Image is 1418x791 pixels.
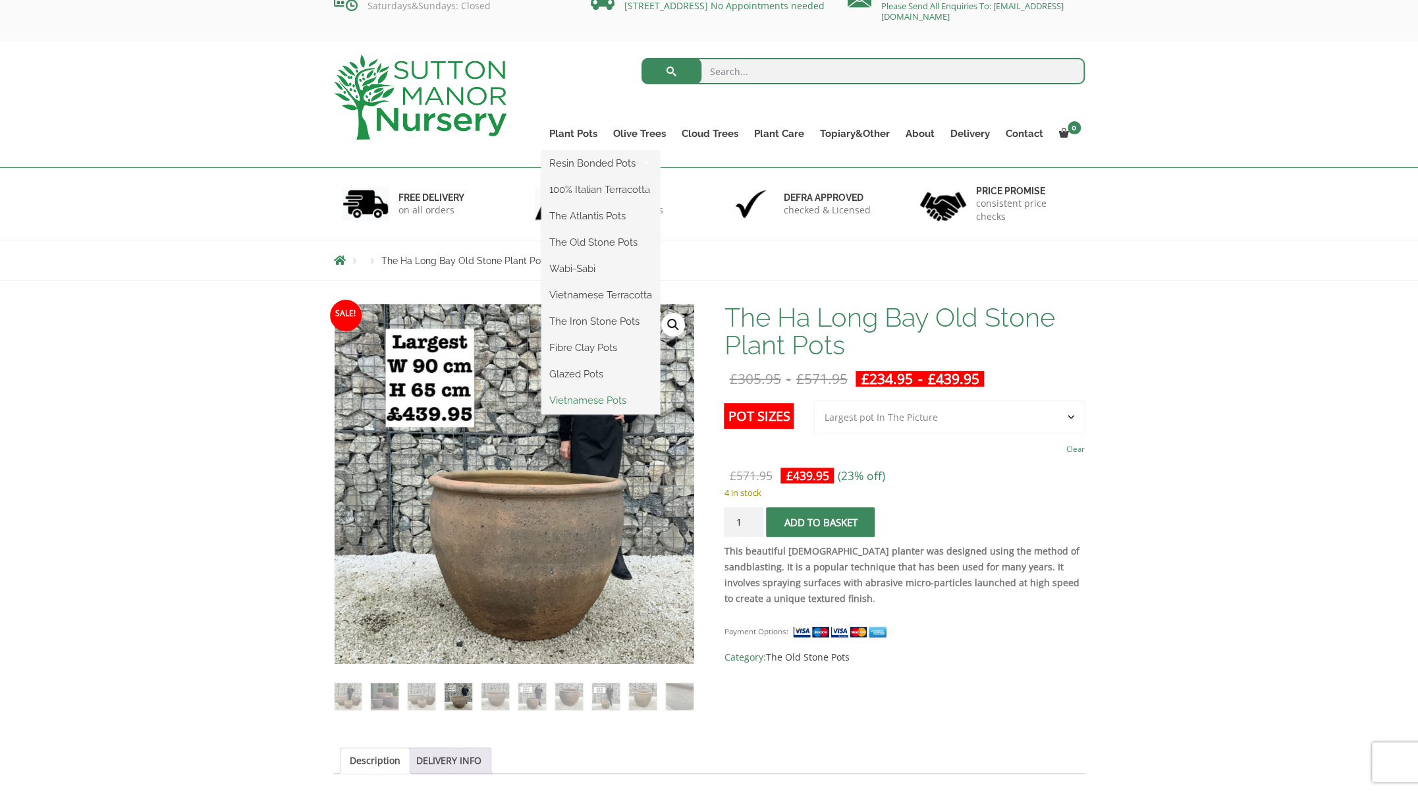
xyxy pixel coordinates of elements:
[812,124,898,143] a: Topiary&Other
[792,625,891,639] img: payment supported
[541,338,660,358] a: Fibre Clay Pots
[641,58,1085,84] input: Search...
[541,206,660,226] a: The Atlantis Pots
[674,124,746,143] a: Cloud Trees
[335,683,362,710] img: The Ha Long Bay Old Stone Plant Pots
[592,683,619,710] img: The Ha Long Bay Old Stone Plant Pots - Image 8
[724,403,794,429] label: Pot Sizes
[1051,124,1085,143] a: 0
[371,683,398,710] img: The Ha Long Bay Old Stone Plant Pots - Image 2
[334,1,571,11] p: Saturdays&Sundays: Closed
[729,468,772,483] bdi: 571.95
[1066,440,1085,458] a: Clear options
[724,545,1079,605] strong: This beautiful [DEMOGRAPHIC_DATA] planter was designed using the method of sandblasting. It is a ...
[796,369,847,388] bdi: 571.95
[535,187,581,221] img: 2.jpg
[555,683,582,710] img: The Ha Long Bay Old Stone Plant Pots - Image 7
[786,468,792,483] span: £
[920,184,966,224] img: 4.jpg
[350,748,400,773] a: Description
[541,391,660,410] a: Vietnamese Pots
[724,304,1084,359] h1: The Ha Long Bay Old Stone Plant Pots
[481,683,508,710] img: The Ha Long Bay Old Stone Plant Pots - Image 5
[541,180,660,200] a: 100% Italian Terracotta
[334,255,1085,265] nav: Breadcrumbs
[796,369,804,388] span: £
[784,192,871,204] h6: Defra approved
[605,124,674,143] a: Olive Trees
[398,192,464,204] h6: FREE DELIVERY
[541,259,660,279] a: Wabi-Sabi
[666,683,693,710] img: The Ha Long Bay Old Stone Plant Pots - Image 10
[976,197,1076,223] p: consistent price checks
[724,543,1084,607] p: .
[445,683,472,710] img: The Ha Long Bay Old Stone Plant Pots - Image 4
[942,124,998,143] a: Delivery
[541,124,605,143] a: Plant Pots
[856,371,984,387] ins: -
[784,204,871,217] p: checked & Licensed
[334,55,506,140] img: logo
[416,748,481,773] a: DELIVERY INFO
[724,649,1084,665] span: Category:
[729,369,737,388] span: £
[1068,121,1081,134] span: 0
[927,369,935,388] span: £
[381,256,549,266] span: The Ha Long Bay Old Stone Plant Pots
[861,369,912,388] bdi: 234.95
[398,204,464,217] p: on all orders
[786,468,829,483] bdi: 439.95
[765,651,849,663] a: The Old Stone Pots
[861,369,869,388] span: £
[927,369,979,388] bdi: 439.95
[724,626,788,636] small: Payment Options:
[746,124,812,143] a: Plant Care
[724,485,1084,501] p: 4 in stock
[518,683,545,710] img: The Ha Long Bay Old Stone Plant Pots - Image 6
[729,369,780,388] bdi: 305.95
[342,187,389,221] img: 1.jpg
[661,313,685,337] a: View full-screen image gallery
[629,683,656,710] img: The Ha Long Bay Old Stone Plant Pots - Image 9
[541,232,660,252] a: The Old Stone Pots
[724,371,852,387] del: -
[766,507,875,537] button: Add to basket
[724,507,763,537] input: Product quantity
[728,187,774,221] img: 3.jpg
[998,124,1051,143] a: Contact
[541,312,660,331] a: The Iron Stone Pots
[729,468,736,483] span: £
[976,185,1076,197] h6: Price promise
[330,300,362,331] span: Sale!
[541,153,660,173] a: Resin Bonded Pots
[898,124,942,143] a: About
[541,285,660,305] a: Vietnamese Terracotta
[541,364,660,384] a: Glazed Pots
[837,468,885,483] span: (23% off)
[408,683,435,710] img: The Ha Long Bay Old Stone Plant Pots - Image 3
